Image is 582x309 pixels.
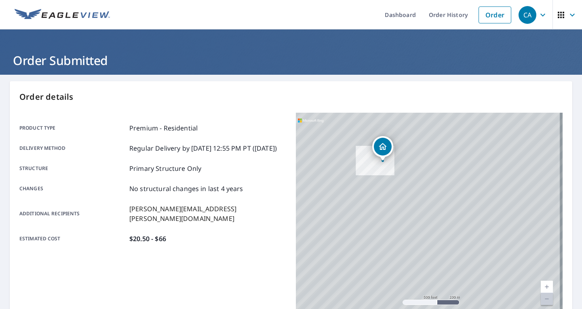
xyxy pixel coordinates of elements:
[519,6,536,24] div: CA
[541,281,553,293] a: Current Level 13.43114513942767, Zoom In
[129,184,243,193] p: No structural changes in last 4 years
[10,52,572,69] h1: Order Submitted
[19,184,126,193] p: Changes
[19,164,126,173] p: Structure
[372,136,393,161] div: Dropped pin, building 1, Residential property, 1370 Mount Pleasant Rd Mount Pleasant, PA 15666
[541,293,553,305] a: Current Level 13.43114513942767, Zoom Out Disabled
[19,234,126,244] p: Estimated cost
[15,9,110,21] img: EV Logo
[129,164,201,173] p: Primary Structure Only
[129,234,166,244] p: $20.50 - $66
[129,123,198,133] p: Premium - Residential
[129,143,277,153] p: Regular Delivery by [DATE] 12:55 PM PT ([DATE])
[479,6,511,23] a: Order
[19,123,126,133] p: Product type
[19,204,126,223] p: Additional recipients
[129,204,286,223] p: [PERSON_NAME][EMAIL_ADDRESS][PERSON_NAME][DOMAIN_NAME]
[19,91,563,103] p: Order details
[19,143,126,153] p: Delivery method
